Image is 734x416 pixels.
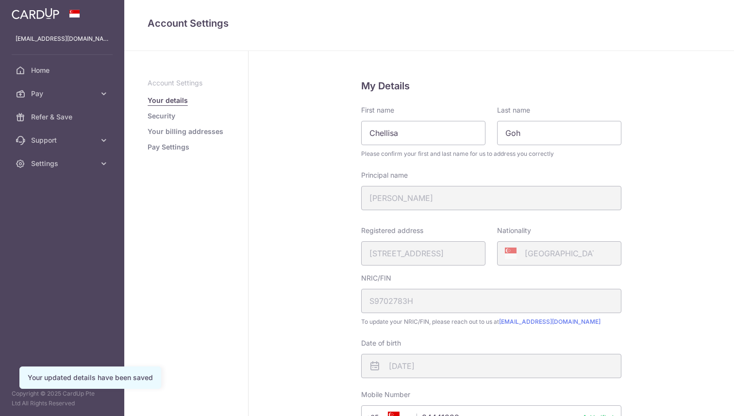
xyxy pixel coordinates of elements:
span: To update your NRIC/FIN, please reach out to us at [361,317,621,327]
label: Mobile Number [361,390,410,399]
label: Date of birth [361,338,401,348]
input: First name [361,121,485,145]
div: Your updated details have been saved [28,373,153,383]
input: Last name [497,121,621,145]
label: NRIC/FIN [361,273,391,283]
span: Settings [31,159,95,168]
a: Your billing addresses [148,127,223,136]
label: Registered address [361,226,423,235]
label: Nationality [497,226,531,235]
span: Support [31,135,95,145]
span: Please confirm your first and last name for us to address you correctly [361,149,621,159]
a: Security [148,111,175,121]
p: Account Settings [148,78,225,88]
h5: My Details [361,78,621,94]
label: Last name [497,105,530,115]
a: [EMAIL_ADDRESS][DOMAIN_NAME] [499,318,601,325]
label: Principal name [361,170,408,180]
span: Refer & Save [31,112,95,122]
label: First name [361,105,394,115]
a: Pay Settings [148,142,189,152]
span: Pay [31,89,95,99]
p: [EMAIL_ADDRESS][DOMAIN_NAME] [16,34,109,44]
img: CardUp [12,8,59,19]
h4: Account Settings [148,16,711,31]
a: Your details [148,96,188,105]
span: Home [31,66,95,75]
